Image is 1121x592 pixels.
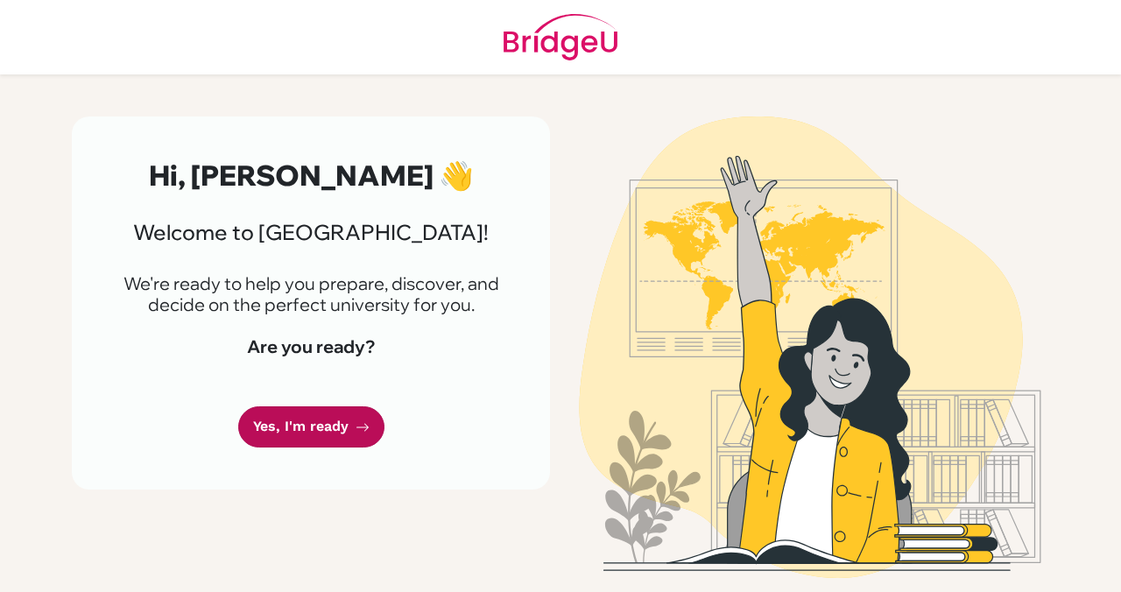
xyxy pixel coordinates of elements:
[114,220,508,245] h3: Welcome to [GEOGRAPHIC_DATA]!
[114,273,508,315] p: We're ready to help you prepare, discover, and decide on the perfect university for you.
[114,159,508,192] h2: Hi, [PERSON_NAME] 👋
[114,336,508,357] h4: Are you ready?
[238,406,384,448] a: Yes, I'm ready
